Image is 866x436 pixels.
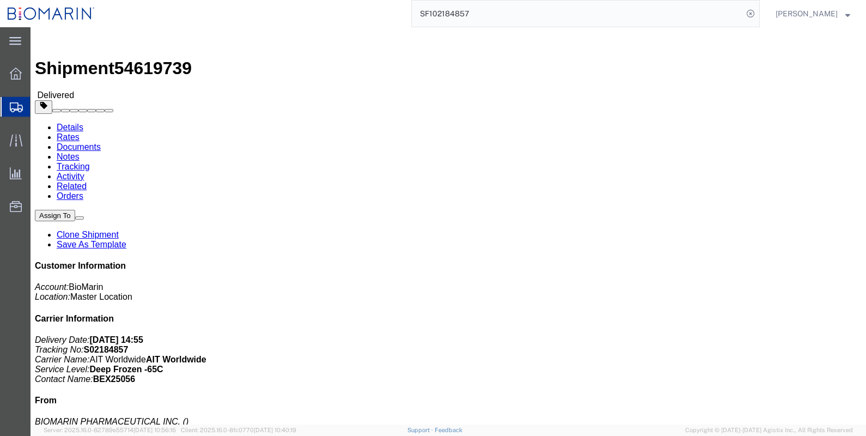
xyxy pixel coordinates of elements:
span: [DATE] 10:40:19 [254,427,296,433]
a: Feedback [435,427,462,433]
input: Search for shipment number, reference number [412,1,743,27]
button: [PERSON_NAME] [775,7,851,20]
span: Carrie Lai [776,8,838,20]
span: Copyright © [DATE]-[DATE] Agistix Inc., All Rights Reserved [685,426,853,435]
span: [DATE] 10:56:16 [133,427,176,433]
a: Support [407,427,435,433]
iframe: FS Legacy Container [31,27,866,425]
span: Server: 2025.16.0-82789e55714 [44,427,176,433]
img: logo [8,5,95,22]
span: Client: 2025.16.0-8fc0770 [181,427,296,433]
